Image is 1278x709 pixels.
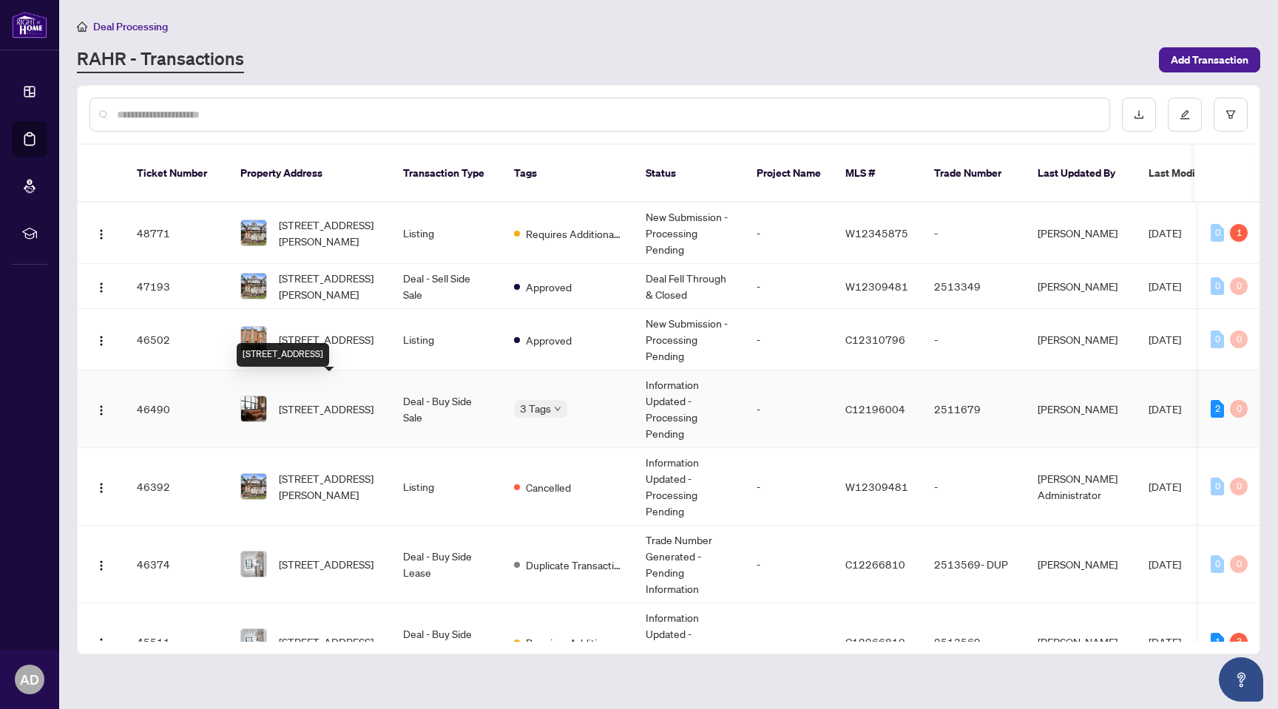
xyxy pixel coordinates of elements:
button: Open asap [1219,657,1263,702]
span: Approved [526,332,572,348]
img: thumbnail-img [241,474,266,499]
span: 3 Tags [520,400,551,417]
td: [PERSON_NAME] [1026,309,1137,370]
td: [PERSON_NAME] [1026,264,1137,309]
span: [STREET_ADDRESS][PERSON_NAME] [279,470,379,503]
span: W12345875 [845,226,908,240]
td: Listing [391,448,502,526]
td: 2513569- DUP [922,526,1026,603]
td: Information Updated - Processing Pending [634,603,745,681]
td: New Submission - Processing Pending [634,203,745,264]
td: 47193 [125,264,229,309]
button: Logo [89,274,113,298]
img: Logo [95,335,107,347]
span: [STREET_ADDRESS][PERSON_NAME] [279,217,379,249]
span: home [77,21,87,32]
span: [DATE] [1149,557,1181,571]
div: [STREET_ADDRESS] [237,343,329,367]
td: Listing [391,309,502,370]
th: Property Address [229,145,391,203]
div: 3 [1230,633,1248,651]
td: 46392 [125,448,229,526]
span: [STREET_ADDRESS][PERSON_NAME] [279,270,379,302]
td: Information Updated - Processing Pending [634,370,745,448]
img: Logo [95,560,107,571]
img: Logo [95,228,107,240]
td: Deal - Buy Side Sale [391,370,502,448]
th: Last Updated By [1026,145,1137,203]
img: Logo [95,482,107,494]
button: filter [1214,98,1248,132]
span: W12309481 [845,480,908,493]
th: Tags [502,145,634,203]
div: 0 [1230,277,1248,295]
span: [STREET_ADDRESS] [279,401,373,417]
td: Deal Fell Through & Closed [634,264,745,309]
th: Transaction Type [391,145,502,203]
div: 0 [1211,330,1224,348]
img: thumbnail-img [241,396,266,421]
td: Deal - Sell Side Sale [391,264,502,309]
td: Deal - Buy Side Lease [391,526,502,603]
span: download [1134,109,1144,120]
span: Requires Additional Docs [526,634,622,651]
span: [DATE] [1149,279,1181,293]
div: 0 [1211,555,1224,573]
span: edit [1180,109,1190,120]
td: 2513569 [922,603,1026,681]
span: filter [1225,109,1236,120]
th: Trade Number [922,145,1026,203]
img: thumbnail-img [241,327,266,352]
span: AD [20,669,39,690]
td: - [745,370,834,448]
th: Status [634,145,745,203]
img: thumbnail-img [241,552,266,577]
div: 1 [1230,224,1248,242]
img: Logo [95,637,107,649]
span: C12266810 [845,635,905,648]
td: - [922,309,1026,370]
td: - [745,526,834,603]
span: [STREET_ADDRESS] [279,556,373,572]
span: Last Modified Date [1149,165,1239,181]
button: Logo [89,475,113,498]
span: Cancelled [526,479,571,495]
td: 46490 [125,370,229,448]
th: Project Name [745,145,834,203]
span: Approved [526,279,572,295]
button: Add Transaction [1159,47,1260,72]
th: Last Modified Date [1137,145,1270,203]
td: [PERSON_NAME] [1026,370,1137,448]
td: - [922,203,1026,264]
img: Logo [95,282,107,294]
button: download [1122,98,1156,132]
span: Deal Processing [93,20,168,33]
td: [PERSON_NAME] [1026,203,1137,264]
div: 0 [1211,277,1224,295]
div: 0 [1230,555,1248,573]
td: 2511679 [922,370,1026,448]
div: 0 [1211,224,1224,242]
a: RAHR - Transactions [77,47,244,73]
div: 1 [1211,633,1224,651]
div: 0 [1230,400,1248,418]
span: [DATE] [1149,226,1181,240]
div: 2 [1211,400,1224,418]
div: 0 [1230,478,1248,495]
button: Logo [89,397,113,421]
span: [DATE] [1149,402,1181,415]
span: [STREET_ADDRESS] [279,634,373,650]
span: [DATE] [1149,635,1181,648]
span: C12196004 [845,402,905,415]
button: Logo [89,552,113,576]
td: - [745,603,834,681]
td: 48771 [125,203,229,264]
th: Ticket Number [125,145,229,203]
td: - [922,448,1026,526]
img: logo [12,11,47,38]
td: 2513349 [922,264,1026,309]
td: 45511 [125,603,229,681]
span: C12310796 [845,333,905,346]
button: edit [1168,98,1202,132]
span: Add Transaction [1171,48,1248,72]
